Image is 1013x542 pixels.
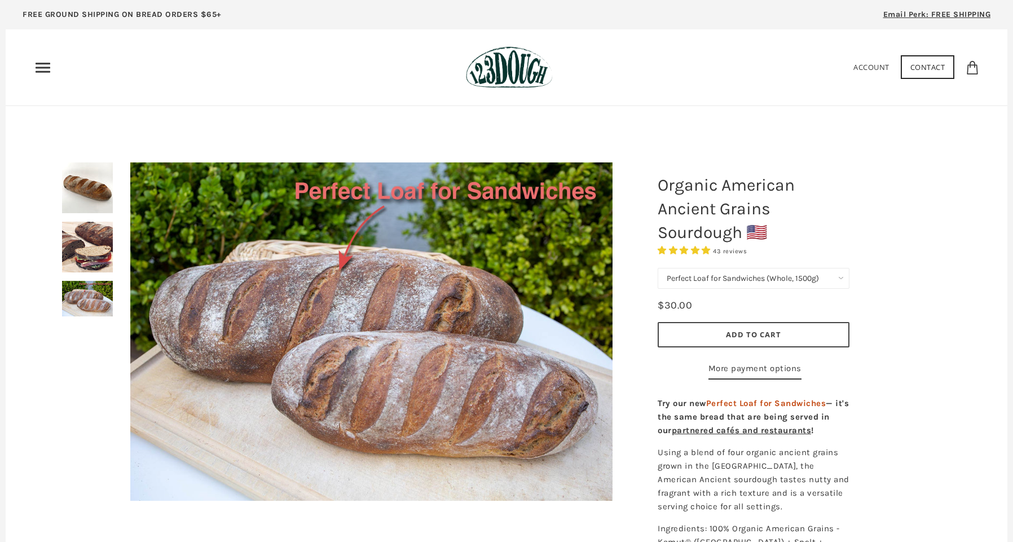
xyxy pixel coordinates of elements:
[6,6,239,29] a: FREE GROUND SHIPPING ON BREAD ORDERS $65+
[658,297,692,314] div: $30.00
[672,425,812,435] a: partnered cafés and restaurants
[706,398,826,408] span: Perfect Loaf for Sandwiches
[726,329,781,340] span: Add to Cart
[713,248,747,255] span: 43 reviews
[883,10,991,19] span: Email Perk: FREE SHIPPING
[62,281,113,316] img: Organic American Ancient Grains Sourdough 🇺🇸
[658,447,849,512] span: Using a blend of four organic ancient grains grown in the [GEOGRAPHIC_DATA], the American Ancient...
[853,62,889,72] a: Account
[866,6,1008,29] a: Email Perk: FREE SHIPPING
[130,162,613,501] img: Organic American Ancient Grains Sourdough 🇺🇸
[34,59,52,77] nav: Primary
[23,8,222,21] p: FREE GROUND SHIPPING ON BREAD ORDERS $65+
[466,46,552,89] img: 123Dough Bakery
[649,168,858,250] h1: Organic American Ancient Grains Sourdough 🇺🇸
[658,245,713,255] span: 4.93 stars
[62,162,113,213] img: Organic American Ancient Grains Sourdough 🇺🇸
[62,222,113,272] img: Organic American Ancient Grains Sourdough 🇺🇸
[658,322,849,347] button: Add to Cart
[658,398,849,435] strong: Try our new — it's the same bread that are being served in our !
[708,362,801,380] a: More payment options
[901,55,955,79] a: Contact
